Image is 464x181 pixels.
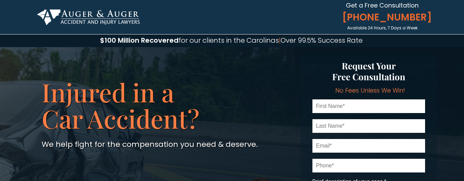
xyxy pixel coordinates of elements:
span: | [279,36,281,45]
span: Injured in a Car Accident? [42,75,199,135]
img: Auger & Auger Accident and Injury Lawyers [37,9,140,25]
input: Email* [312,139,425,153]
input: Last Name* [312,119,425,133]
input: First Name* [312,99,425,113]
span: Over 99.5% Success Rate [281,36,363,45]
span: Get a Free Consultation [346,1,419,10]
span: [PHONE_NUMBER] [339,12,427,23]
span: $100 Million Recovered [100,36,179,45]
span: Free Consultation [332,71,405,83]
span: We help fight for the compensation you need & deserve. [42,139,258,150]
a: [PHONE_NUMBER] [339,9,427,25]
span: Request Your [342,60,396,72]
span: No Fees Unless We Win! [335,86,405,95]
span: Available 24 Hours, 7 Days a Week [347,25,418,31]
span: for our clients in the Carolinas [179,36,279,45]
input: Phone* [312,159,425,172]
